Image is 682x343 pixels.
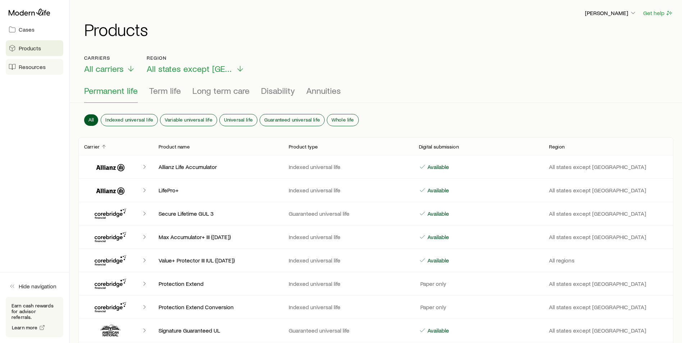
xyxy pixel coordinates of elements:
a: Cases [6,22,63,37]
span: Indexed universal life [105,117,153,123]
p: Paper only [419,303,446,311]
p: Protection Extend Conversion [159,303,277,311]
p: Allianz Life Accumulator [159,163,277,170]
p: Product name [159,144,190,150]
p: Region [147,55,244,61]
p: Carriers [84,55,135,61]
p: Available [426,163,449,170]
p: Guaranteed universal life [289,327,407,334]
span: Hide navigation [19,283,56,290]
p: Available [426,257,449,264]
p: Indexed universal life [289,280,407,287]
p: Carrier [84,144,100,150]
p: Indexed universal life [289,303,407,311]
button: Guaranteed universal life [260,114,324,126]
p: Indexed universal life [289,233,407,241]
p: Available [426,233,449,241]
p: Max Accumulator+ III ([DATE]) [159,233,277,241]
button: Indexed universal life [101,114,157,126]
p: Earn cash rewards for advisor referrals. [12,303,58,320]
a: Resources [6,59,63,75]
p: Signature Guaranteed UL [159,327,277,334]
span: Guaranteed universal life [264,117,320,123]
p: Digital submission [419,144,459,150]
span: All states except [GEOGRAPHIC_DATA] [147,64,233,74]
p: Paper only [419,280,446,287]
span: All carriers [84,64,124,74]
span: Annuities [306,86,341,96]
p: Available [426,210,449,217]
span: Cases [19,26,35,33]
p: All states except [GEOGRAPHIC_DATA] [549,233,668,241]
p: All states except [GEOGRAPHIC_DATA] [549,163,668,170]
p: All regions [549,257,668,264]
span: Universal life [224,117,253,123]
div: Earn cash rewards for advisor referrals.Learn more [6,297,63,337]
p: Secure Lifetime GUL 3 [159,210,277,217]
p: All states except [GEOGRAPHIC_DATA] [549,187,668,194]
span: Products [19,45,41,52]
p: Available [426,187,449,194]
button: Variable universal life [160,114,217,126]
button: Whole life [327,114,358,126]
p: All states except [GEOGRAPHIC_DATA] [549,303,668,311]
button: Get help [643,9,673,17]
span: Permanent life [84,86,138,96]
div: Product types [84,86,668,103]
p: Indexed universal life [289,187,407,194]
span: Resources [19,63,46,70]
p: [PERSON_NAME] [585,9,637,17]
button: All [84,114,98,126]
p: Indexed universal life [289,257,407,264]
button: [PERSON_NAME] [585,9,637,18]
p: Value+ Protector III IUL ([DATE]) [159,257,277,264]
button: RegionAll states except [GEOGRAPHIC_DATA] [147,55,244,74]
a: Products [6,40,63,56]
button: Universal life [220,114,257,126]
p: All states except [GEOGRAPHIC_DATA] [549,210,668,217]
span: Long term care [192,86,250,96]
p: All states except [GEOGRAPHIC_DATA] [549,280,668,287]
p: Guaranteed universal life [289,210,407,217]
button: CarriersAll carriers [84,55,135,74]
p: LifePro+ [159,187,277,194]
h1: Products [84,20,673,38]
p: Available [426,327,449,334]
p: Protection Extend [159,280,277,287]
span: Whole life [331,117,354,123]
p: Region [549,144,564,150]
span: Term life [149,86,181,96]
p: Product type [289,144,318,150]
span: Variable universal life [165,117,212,123]
button: Hide navigation [6,278,63,294]
span: All [88,117,94,123]
span: Disability [261,86,295,96]
p: Indexed universal life [289,163,407,170]
span: Learn more [12,325,38,330]
p: All states except [GEOGRAPHIC_DATA] [549,327,668,334]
